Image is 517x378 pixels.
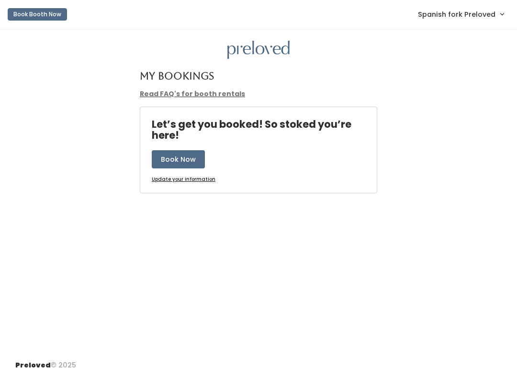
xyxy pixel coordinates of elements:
[152,119,377,141] h4: Let’s get you booked! So stoked you’re here!
[8,4,67,25] a: Book Booth Now
[418,9,495,20] span: Spanish fork Preloved
[15,353,76,370] div: © 2025
[8,8,67,21] button: Book Booth Now
[408,4,513,24] a: Spanish fork Preloved
[152,150,205,168] button: Book Now
[152,176,215,183] a: Update your information
[140,89,245,99] a: Read FAQ's for booth rentals
[227,41,290,59] img: preloved logo
[140,70,214,81] h4: My Bookings
[15,360,51,370] span: Preloved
